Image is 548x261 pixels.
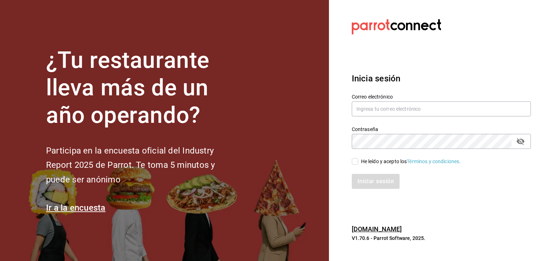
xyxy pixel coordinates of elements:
h3: Inicia sesión [352,72,531,85]
div: He leído y acepto los [361,158,461,165]
label: Contraseña [352,127,531,132]
h2: Participa en la encuesta oficial del Industry Report 2025 de Parrot. Te toma 5 minutos y puede se... [46,144,239,187]
p: V1.70.6 - Parrot Software, 2025. [352,235,531,242]
a: Términos y condiciones. [407,159,461,164]
a: [DOMAIN_NAME] [352,225,402,233]
a: Ir a la encuesta [46,203,106,213]
h1: ¿Tu restaurante lleva más de un año operando? [46,47,239,129]
input: Ingresa tu correo electrónico [352,101,531,116]
label: Correo electrónico [352,94,531,99]
button: passwordField [514,135,527,147]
